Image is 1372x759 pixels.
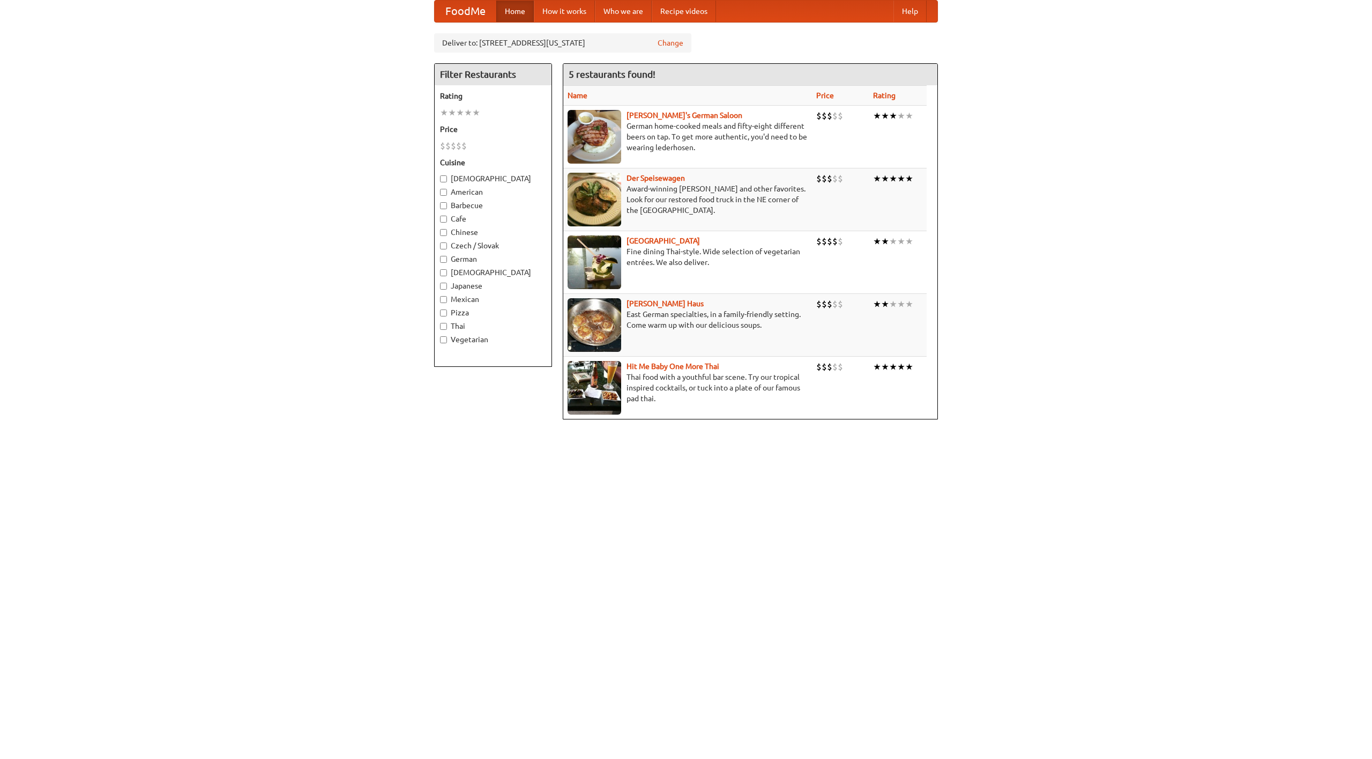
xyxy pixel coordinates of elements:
a: Rating [873,91,896,100]
li: ★ [897,361,905,373]
p: Fine dining Thai-style. Wide selection of vegetarian entrées. We also deliver. [568,246,808,268]
li: ★ [889,361,897,373]
li: $ [832,361,838,373]
li: ★ [873,298,881,310]
li: ★ [881,110,889,122]
li: ★ [881,235,889,247]
a: Change [658,38,683,48]
input: German [440,256,447,263]
a: Hit Me Baby One More Thai [627,362,719,371]
li: ★ [897,298,905,310]
li: $ [838,298,843,310]
label: [DEMOGRAPHIC_DATA] [440,267,546,278]
li: $ [440,140,445,152]
li: $ [838,361,843,373]
label: [DEMOGRAPHIC_DATA] [440,173,546,184]
li: $ [838,173,843,185]
li: $ [456,140,461,152]
li: ★ [440,107,448,119]
li: ★ [456,107,464,119]
p: East German specialties, in a family-friendly setting. Come warm up with our delicious soups. [568,309,808,330]
li: $ [827,173,832,185]
input: Japanese [440,283,447,290]
li: $ [451,140,456,152]
img: babythai.jpg [568,361,621,415]
li: $ [816,235,822,247]
input: Thai [440,323,447,330]
label: Czech / Slovak [440,240,546,251]
a: Home [496,1,534,22]
input: Chinese [440,229,447,236]
li: $ [822,361,827,373]
p: German home-cooked meals and fifty-eight different beers on tap. To get more authentic, you'd nee... [568,121,808,153]
label: Vegetarian [440,334,546,345]
b: [PERSON_NAME]'s German Saloon [627,111,742,120]
input: [DEMOGRAPHIC_DATA] [440,269,447,276]
label: German [440,254,546,264]
li: $ [822,298,827,310]
li: $ [827,235,832,247]
a: [PERSON_NAME] Haus [627,299,704,308]
label: Barbecue [440,200,546,211]
img: speisewagen.jpg [568,173,621,226]
li: ★ [472,107,480,119]
li: $ [822,110,827,122]
li: $ [822,235,827,247]
label: Thai [440,321,546,331]
li: $ [838,235,843,247]
a: Der Speisewagen [627,174,685,182]
ng-pluralize: 5 restaurants found! [569,69,655,79]
li: ★ [448,107,456,119]
label: Pizza [440,307,546,318]
li: $ [827,110,832,122]
li: ★ [897,173,905,185]
img: kohlhaus.jpg [568,298,621,352]
a: How it works [534,1,595,22]
li: $ [827,298,832,310]
li: ★ [889,298,897,310]
li: ★ [905,361,913,373]
li: ★ [897,235,905,247]
li: ★ [897,110,905,122]
li: ★ [873,173,881,185]
li: $ [816,173,822,185]
li: ★ [873,235,881,247]
input: Cafe [440,216,447,223]
input: Czech / Slovak [440,242,447,249]
a: Recipe videos [652,1,716,22]
h5: Rating [440,91,546,101]
li: ★ [889,235,897,247]
li: $ [832,235,838,247]
li: $ [445,140,451,152]
a: FoodMe [435,1,496,22]
input: [DEMOGRAPHIC_DATA] [440,175,447,182]
li: $ [832,298,838,310]
label: Chinese [440,227,546,238]
input: Mexican [440,296,447,303]
p: Thai food with a youthful bar scene. Try our tropical inspired cocktails, or tuck into a plate of... [568,372,808,404]
li: $ [816,110,822,122]
a: Help [893,1,927,22]
li: $ [816,298,822,310]
li: $ [832,173,838,185]
li: ★ [905,173,913,185]
input: American [440,189,447,196]
img: esthers.jpg [568,110,621,164]
li: ★ [881,298,889,310]
a: Price [816,91,834,100]
li: $ [827,361,832,373]
a: Name [568,91,587,100]
li: $ [822,173,827,185]
li: $ [832,110,838,122]
li: ★ [889,110,897,122]
li: ★ [873,361,881,373]
h5: Price [440,124,546,135]
p: Award-winning [PERSON_NAME] and other favorites. Look for our restored food truck in the NE corne... [568,183,808,216]
li: ★ [881,361,889,373]
li: ★ [873,110,881,122]
li: $ [816,361,822,373]
li: ★ [905,298,913,310]
img: satay.jpg [568,235,621,289]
